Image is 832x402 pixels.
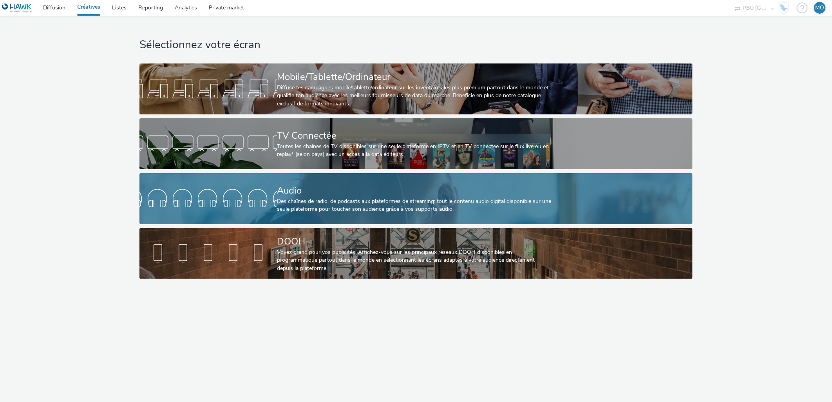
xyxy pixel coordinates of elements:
div: Toutes les chaines de TV disponibles sur une seule plateforme en IPTV et en TV connectée sur le f... [277,143,552,159]
img: undefined Logo [2,3,32,13]
a: TV ConnectéeToutes les chaines de TV disponibles sur une seule plateforme en IPTV et en TV connec... [139,118,692,169]
div: Voyez grand pour vos publicités! Affichez-vous sur les principaux réseaux DOOH disponibles en pro... [277,248,552,272]
img: Hawk Academy [778,2,790,14]
div: TV Connectée [277,129,552,143]
div: Des chaînes de radio, de podcasts aux plateformes de streaming: tout le contenu audio digital dis... [277,197,552,214]
div: MO [816,2,825,14]
a: Mobile/Tablette/OrdinateurDiffuse tes campagnes mobile/tablette/ordinateur sur les inventaires le... [139,63,692,114]
div: Mobile/Tablette/Ordinateur [277,70,552,84]
a: AudioDes chaînes de radio, de podcasts aux plateformes de streaming: tout le contenu audio digita... [139,173,692,224]
div: DOOH [277,235,552,248]
a: DOOHVoyez grand pour vos publicités! Affichez-vous sur les principaux réseaux DOOH disponibles en... [139,228,692,279]
div: Diffuse tes campagnes mobile/tablette/ordinateur sur les inventaires les plus premium partout dan... [277,84,552,108]
a: Hawk Academy [778,2,793,14]
div: Audio [277,184,552,197]
h1: Sélectionnez votre écran [139,38,692,53]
